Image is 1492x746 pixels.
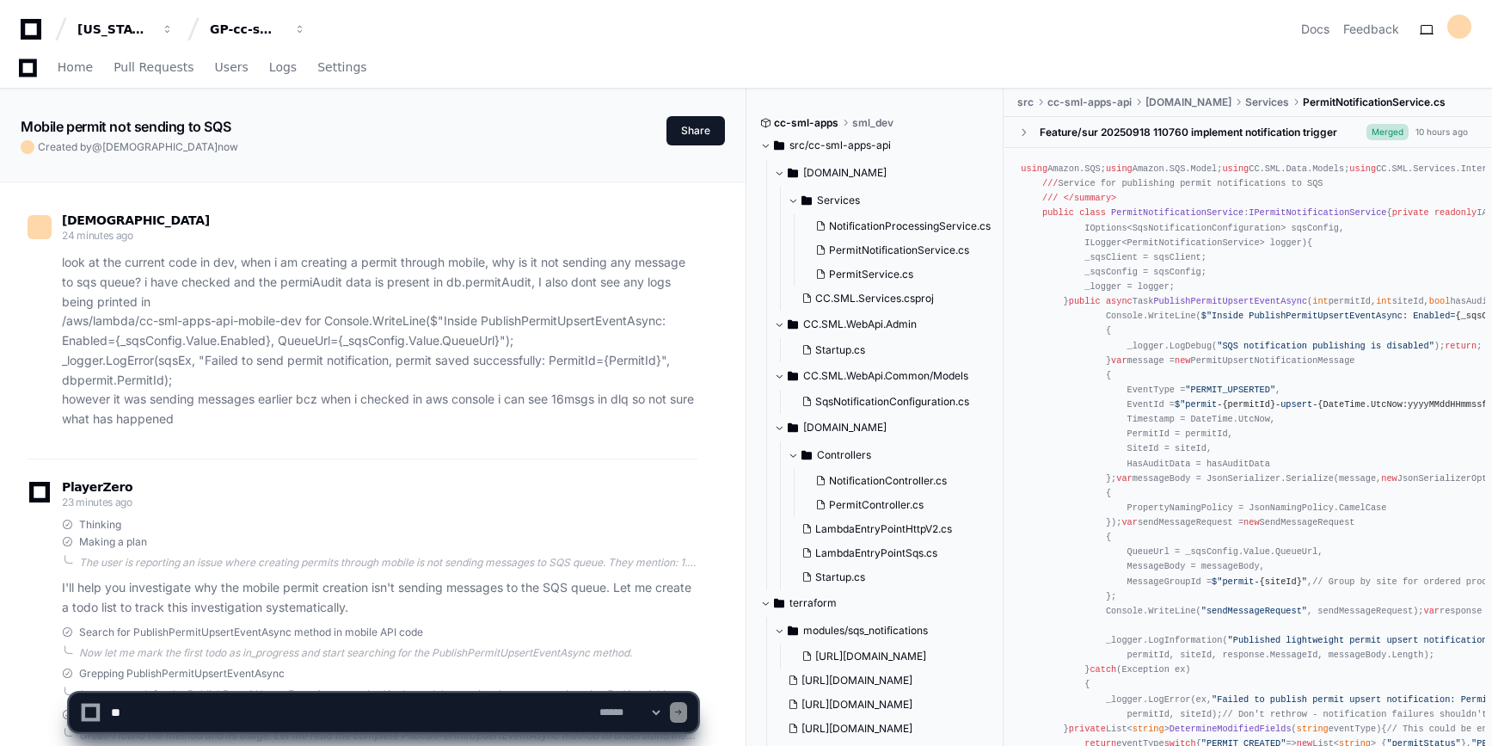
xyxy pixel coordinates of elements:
[114,48,193,88] a: Pull Requests
[210,21,284,38] div: GP-cc-sml-apps
[1260,576,1302,587] span: {siteId}
[1415,126,1468,139] div: 10 hours ago
[795,390,991,414] button: SqsNotificationConfiguration.cs
[1343,21,1399,38] button: Feedback
[774,311,1001,338] button: CC.SML.WebApi.Admin
[62,496,132,509] span: 23 minutes ago
[1106,163,1133,174] span: using
[1069,296,1101,306] span: public
[1366,124,1409,140] span: Merged
[788,314,798,335] svg: Directory
[788,620,798,641] svg: Directory
[1434,207,1477,218] span: readonly
[114,62,193,72] span: Pull Requests
[1185,385,1275,395] span: "PERMIT_UPSERTED"
[79,646,697,660] div: Now let me mark the first todo as in_progress and start searching for the PublishPermitUpsertEven...
[1153,296,1307,306] span: PublishPermitUpsertEventAsync
[1116,473,1132,484] span: var
[1424,606,1440,616] span: var
[817,448,871,462] span: Controllers
[789,596,837,610] span: terraform
[789,139,891,152] span: src/cc-sml-apps-api
[317,62,366,72] span: Settings
[795,565,991,589] button: Startup.cs
[808,469,991,493] button: NotificationController.cs
[774,362,1001,390] button: CC.SML.WebApi.Common/Models
[808,238,991,262] button: PermitNotificationService.cs
[1040,126,1337,139] div: Feature/sur 20250918 110760 implement notification trigger
[774,414,1001,441] button: [DOMAIN_NAME]
[1303,96,1446,109] span: PermitNotificationService.cs
[788,187,1001,214] button: Services
[1217,341,1434,351] span: "SQS notification publishing is disabled"
[788,163,798,183] svg: Directory
[788,441,1001,469] button: Controllers
[1121,517,1137,527] span: var
[1064,193,1117,203] span: </summary>
[803,369,968,383] span: CC.SML.WebApi.Common/Models
[1445,341,1477,351] span: return
[803,318,917,331] span: CC.SML.WebApi.Admin
[1042,178,1058,188] span: ///
[79,535,147,549] span: Making a plan
[801,445,812,465] svg: Directory
[1429,296,1451,306] span: bool
[803,421,887,435] span: [DOMAIN_NAME]
[1111,207,1243,218] span: PermitNotificationService
[1249,207,1386,218] span: IPermitNotificationService
[808,214,991,238] button: NotificationProcessingService.cs
[1376,296,1391,306] span: int
[774,116,838,130] span: cc-sml-apps
[1312,296,1328,306] span: int
[71,14,181,45] button: [US_STATE] Pacific
[1381,473,1397,484] span: new
[62,578,697,618] p: I'll help you investigate why the mobile permit creation isn't sending messages to the SQS queue....
[795,517,991,541] button: LambdaEntryPointHttpV2.cs
[62,253,697,429] p: look at the current code in dev, when i am creating a permit through mobile, why is it not sendin...
[317,48,366,88] a: Settings
[1042,178,1323,188] span: Service for publishing permit notifications to SQS
[774,135,784,156] svg: Directory
[795,287,991,311] button: CC.SML.Services.csproj
[1245,96,1289,109] span: Services
[1201,606,1307,616] span: "sendMessageRequest"
[788,366,798,386] svg: Directory
[1017,96,1034,109] span: src
[1222,399,1275,410] span: {permitId}
[269,48,297,88] a: Logs
[852,116,893,130] span: sml_dev
[815,292,934,305] span: CC.SML.Services.csproj
[815,522,952,536] span: LambdaEntryPointHttpV2.cs
[815,650,926,663] span: [URL][DOMAIN_NAME]
[77,21,151,38] div: [US_STATE] Pacific
[1111,355,1127,366] span: var
[269,62,297,72] span: Logs
[1106,296,1133,306] span: async
[774,159,1001,187] button: [DOMAIN_NAME]
[79,626,423,639] span: Search for PublishPermitUpsertEventAsync method in mobile API code
[1145,96,1231,109] span: [DOMAIN_NAME]
[1079,207,1106,218] span: class
[102,140,218,153] span: [DEMOGRAPHIC_DATA]
[1349,163,1376,174] span: using
[62,229,133,242] span: 24 minutes ago
[803,624,928,638] span: modules/sqs_notifications
[1021,163,1047,174] span: using
[79,556,697,570] div: The user is reporting an issue where creating permits through mobile is not sending messages to S...
[803,166,887,180] span: [DOMAIN_NAME]
[62,482,132,492] span: PlayerZero
[829,268,913,281] span: PermitService.cs
[774,593,784,613] svg: Directory
[1212,576,1307,587] span: $"permit- "
[760,589,992,617] button: terraform
[817,194,860,207] span: Services
[829,219,991,233] span: NotificationProcessingService.cs
[1047,96,1132,109] span: cc-sml-apps-api
[795,644,981,669] button: [URL][DOMAIN_NAME]
[1042,193,1058,203] span: ///
[829,474,947,488] span: NotificationController.cs
[21,118,230,135] app-text-character-animate: Mobile permit not sending to SQS
[215,62,249,72] span: Users
[795,541,991,565] button: LambdaEntryPointSqs.cs
[760,132,992,159] button: src/cc-sml-apps-api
